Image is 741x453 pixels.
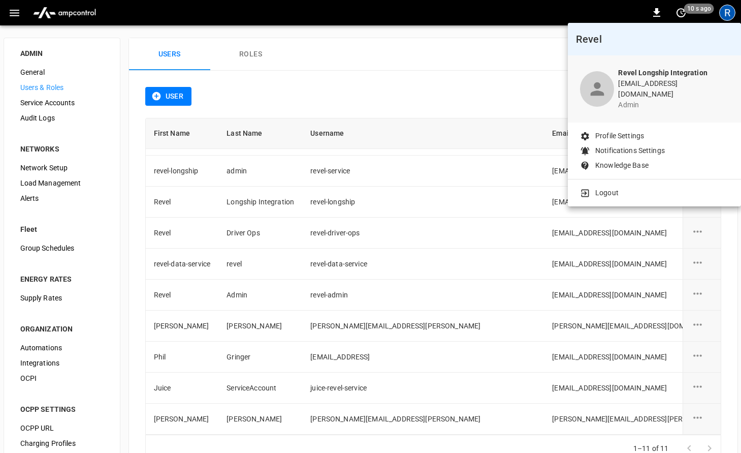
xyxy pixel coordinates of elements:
[576,31,733,47] h6: Revel
[618,100,729,110] p: admin
[618,78,729,100] p: [EMAIL_ADDRESS][DOMAIN_NAME]
[595,188,619,198] p: Logout
[595,131,644,141] p: Profile Settings
[595,145,665,156] p: Notifications Settings
[595,160,649,171] p: Knowledge Base
[580,71,614,107] div: profile-icon
[618,69,707,77] b: Revel Longship Integration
